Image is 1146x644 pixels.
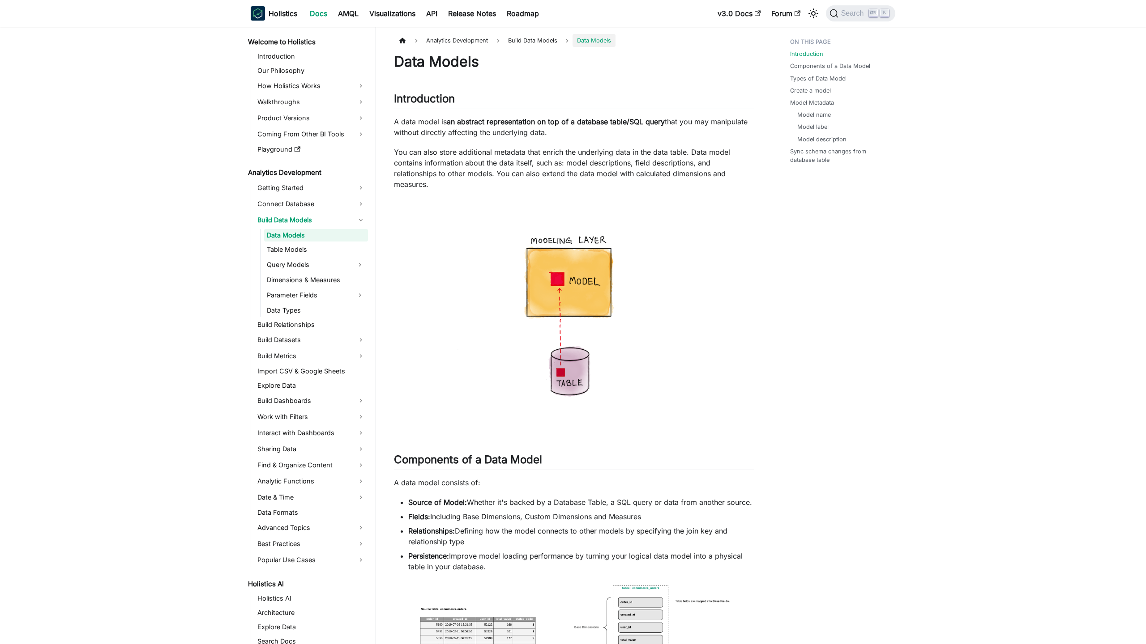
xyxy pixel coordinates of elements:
a: Release Notes [443,6,501,21]
a: Holistics AI [255,592,368,605]
a: Getting Started [255,181,368,195]
nav: Breadcrumbs [394,34,754,47]
a: Data Formats [255,506,368,519]
a: Explore Data [255,621,368,633]
a: Analytics Development [245,166,368,179]
a: v3.0 Docs [712,6,766,21]
li: Defining how the model connects to other models by specifying the join key and relationship type [408,525,754,547]
a: Advanced Topics [255,521,368,535]
p: A data model is that you may manipulate without directly affecting the underlying data. [394,116,754,138]
a: Data Types [264,304,368,317]
a: Explore Data [255,379,368,392]
a: Visualizations [364,6,421,21]
li: Whether it's backed by a Database Table, a SQL query or data from another source. [408,497,754,508]
a: Types of Data Model [790,74,847,83]
a: Best Practices [255,537,368,551]
a: Coming From Other BI Tools [255,127,368,141]
a: Build Data Models [255,213,368,227]
a: AMQL [333,6,364,21]
a: Model description [797,135,847,144]
button: Expand sidebar category 'Query Models' [352,258,368,272]
a: Build Dashboards [255,394,368,408]
li: Improve model loading performance by turning your logical data model into a physical table in you... [408,551,754,572]
a: Build Relationships [255,318,368,331]
a: Sync schema changes from database table [790,147,890,164]
p: You can also store additional metadata that enrich the underlying data in the data table. Data mo... [394,147,754,190]
a: Connect Database [255,197,368,211]
a: Product Versions [255,111,368,125]
a: Query Models [264,258,352,272]
a: Work with Filters [255,410,368,424]
span: Build Data Models [504,34,562,47]
a: Import CSV & Google Sheets [255,365,368,377]
strong: Persistence: [408,551,449,560]
a: Roadmap [501,6,544,21]
span: Analytics Development [422,34,492,47]
a: Find & Organize Content [255,458,368,472]
img: Holistics [251,6,265,21]
a: Build Metrics [255,349,368,363]
strong: Source of Model: [408,498,467,507]
li: Including Base Dimensions, Custom Dimensions and Measures [408,511,754,522]
a: Holistics AI [245,578,368,590]
h2: Components of a Data Model [394,453,754,470]
b: Holistics [269,8,297,19]
a: Architecture [255,606,368,619]
a: Table Models [264,243,368,256]
p: A data model consists of: [394,477,754,488]
kbd: K [880,9,889,17]
a: Popular Use Cases [255,553,368,567]
a: Docs [304,6,333,21]
a: Forum [766,6,806,21]
a: Model label [797,123,829,131]
span: Search [838,9,869,17]
span: Data Models [573,34,616,47]
a: Introduction [255,50,368,63]
a: Welcome to Holistics [245,36,368,48]
a: Dimensions & Measures [264,274,368,286]
a: Introduction [790,50,823,58]
a: Date & Time [255,490,368,504]
a: API [421,6,443,21]
a: Home page [394,34,411,47]
strong: an abstract representation on top of a database table/SQL query [447,117,665,126]
a: How Holistics Works [255,79,368,93]
button: Switch between dark and light mode (currently light mode) [806,6,821,21]
a: Playground [255,143,368,156]
a: Create a model [790,86,831,95]
strong: Fields: [408,512,430,521]
a: Walkthroughs [255,95,368,109]
button: Expand sidebar category 'Parameter Fields' [352,288,368,302]
button: Search (Ctrl+K) [826,5,895,21]
a: Build Datasets [255,333,368,347]
a: Analytic Functions [255,474,368,488]
a: Components of a Data Model [790,62,870,70]
a: Parameter Fields [264,288,352,302]
a: Interact with Dashboards [255,426,368,440]
a: Sharing Data [255,442,368,456]
a: Model Metadata [790,98,834,107]
a: Data Models [264,229,368,241]
h1: Data Models [394,53,754,71]
h2: Introduction [394,92,754,109]
a: Our Philosophy [255,64,368,77]
nav: Docs sidebar [242,27,376,644]
a: Model name [797,110,831,119]
strong: Relationships: [408,526,455,535]
a: HolisticsHolistics [251,6,297,21]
